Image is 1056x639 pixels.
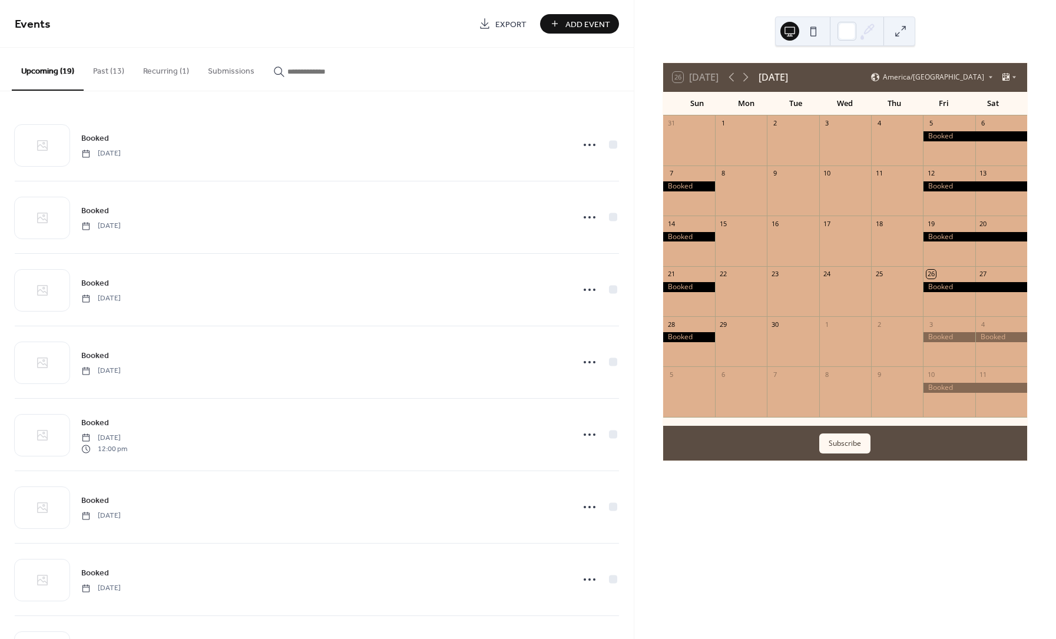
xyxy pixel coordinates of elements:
[81,148,121,159] span: [DATE]
[770,169,779,178] div: 9
[719,169,727,178] div: 8
[979,119,988,128] div: 6
[926,270,935,279] div: 26
[667,270,676,279] div: 21
[81,567,109,580] span: Booked
[770,219,779,228] div: 16
[770,270,779,279] div: 23
[198,48,264,90] button: Submissions
[81,205,109,217] span: Booked
[823,370,832,379] div: 8
[81,416,109,429] a: Booked
[870,92,919,115] div: Thu
[81,349,109,362] a: Booked
[875,370,883,379] div: 9
[823,219,832,228] div: 17
[919,92,969,115] div: Fri
[923,232,1027,242] div: Booked
[875,119,883,128] div: 4
[875,219,883,228] div: 18
[926,320,935,329] div: 3
[926,169,935,178] div: 12
[81,566,109,580] a: Booked
[663,282,715,292] div: Booked
[926,219,935,228] div: 19
[81,221,121,231] span: [DATE]
[495,18,527,31] span: Export
[722,92,772,115] div: Mon
[565,18,610,31] span: Add Event
[823,320,832,329] div: 1
[923,131,1027,141] div: Booked
[663,232,715,242] div: Booked
[719,219,727,228] div: 15
[12,48,84,91] button: Upcoming (19)
[667,320,676,329] div: 28
[979,320,988,329] div: 4
[15,13,51,36] span: Events
[979,270,988,279] div: 27
[923,282,1027,292] div: Booked
[875,169,883,178] div: 11
[81,133,109,145] span: Booked
[81,276,109,290] a: Booked
[81,204,109,217] a: Booked
[81,277,109,290] span: Booked
[975,332,1027,342] div: Booked
[719,370,727,379] div: 6
[926,370,935,379] div: 10
[663,332,715,342] div: Booked
[820,92,870,115] div: Wed
[923,383,1027,393] div: Booked
[81,433,127,443] span: [DATE]
[84,48,134,90] button: Past (13)
[667,219,676,228] div: 14
[540,14,619,34] button: Add Event
[719,320,727,329] div: 29
[667,370,676,379] div: 5
[759,70,788,84] div: [DATE]
[134,48,198,90] button: Recurring (1)
[979,219,988,228] div: 20
[979,370,988,379] div: 11
[979,169,988,178] div: 13
[819,433,870,453] button: Subscribe
[673,92,722,115] div: Sun
[81,366,121,376] span: [DATE]
[923,181,1027,191] div: Booked
[719,119,727,128] div: 1
[81,494,109,507] a: Booked
[968,92,1018,115] div: Sat
[470,14,535,34] a: Export
[81,131,109,145] a: Booked
[770,119,779,128] div: 2
[667,119,676,128] div: 31
[883,74,984,81] span: America/[GEOGRAPHIC_DATA]
[81,443,127,454] span: 12:00 pm
[823,169,832,178] div: 10
[81,417,109,429] span: Booked
[770,370,779,379] div: 7
[875,320,883,329] div: 2
[923,332,975,342] div: Booked
[81,511,121,521] span: [DATE]
[823,119,832,128] div: 3
[81,495,109,507] span: Booked
[81,350,109,362] span: Booked
[667,169,676,178] div: 7
[81,583,121,594] span: [DATE]
[771,92,820,115] div: Tue
[823,270,832,279] div: 24
[663,181,715,191] div: Booked
[719,270,727,279] div: 22
[770,320,779,329] div: 30
[926,119,935,128] div: 5
[81,293,121,304] span: [DATE]
[875,270,883,279] div: 25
